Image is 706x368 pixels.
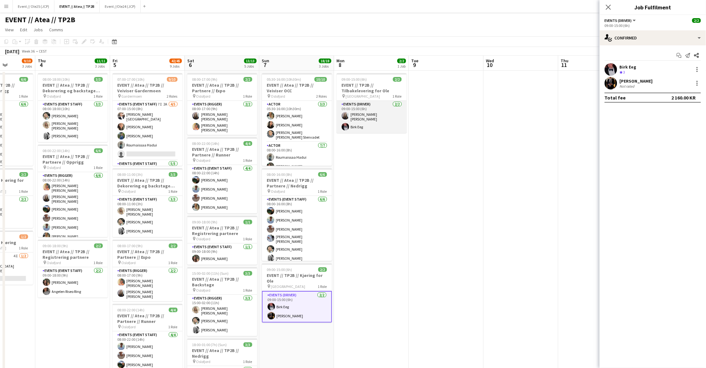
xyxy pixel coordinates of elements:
[21,49,36,54] span: Week 36
[262,58,270,64] span: Sun
[187,276,257,288] h3: EVENT // Atea // TP2B // Backstage
[38,145,108,237] app-job-card: 08:00-22:00 (14h)6/6EVENT // Atea // TP2B // Partnere // Opprigg Oslofjord1 RoleEvents (Rigger)6/...
[169,172,178,177] span: 3/3
[192,141,219,146] span: 08:00-22:00 (14h)
[122,325,136,329] span: Oslofjord
[112,61,118,69] span: 5
[393,77,402,82] span: 2/2
[262,177,332,189] h3: EVENT // Atea // TP2B // Partnere // Nedrigg
[169,189,178,194] span: 1 Role
[243,158,252,163] span: 1 Role
[262,168,332,261] app-job-card: 08:00-16:00 (8h)6/6EVENT // Atea // TP2B // Partnere // Nedrigg Oslofjord1 RoleEvents (Event Staf...
[38,240,108,298] div: 09:00-18:00 (9h)2/2EVENT // Atea // TP2B // Registrering partnere Oslofjord1 RoleEvents (Event St...
[38,73,108,142] div: 08:00-18:00 (10h)3/3EVENT // Atea // TP2B // Dekorering og backstage oppsett Oslofjord1 RoleEvent...
[196,359,211,364] span: Oslofjord
[113,249,183,260] h3: EVENT // Atea // TP2B // Partnere // Expo
[271,189,285,194] span: Oslofjord
[262,273,332,284] h3: EVENT // TP2B // Kjøring for Ole
[118,308,145,312] span: 08:00-22:00 (14h)
[47,260,61,265] span: Oslofjord
[18,26,30,34] a: Edit
[94,148,103,153] span: 6/6
[113,177,183,189] h3: EVENT // Atea // TP2B // Dekorering og backstage oppsett
[244,141,252,146] span: 4/4
[47,94,61,99] span: Oslofjord
[38,154,108,165] h3: EVENT // Atea // TP2B // Partnere // Opprigg
[261,61,270,69] span: 7
[342,77,367,82] span: 09:00-15:00 (6h)
[187,165,257,213] app-card-role: Events (Event Staff)4/408:00-22:00 (14h)[PERSON_NAME][PERSON_NAME][PERSON_NAME][PERSON_NAME]
[94,260,103,265] span: 1 Role
[262,73,332,166] div: 05:30-16:00 (10h30m)10/10EVENT // Atea // TP2B // Veiviser OCC Oslofjord2 RolesActor3/305:30-16:0...
[113,240,183,301] div: 08:00-17:00 (9h)2/2EVENT // Atea // TP2B // Partnere // Expo Oslofjord1 RoleEvents (Rigger)2/208:...
[38,82,108,94] h3: EVENT // Atea // TP2B // Dekorering og backstage oppsett
[187,243,257,265] app-card-role: Events (Event Staff)1/109:00-18:00 (9h)[PERSON_NAME]
[600,30,706,45] div: Confirmed
[620,84,636,89] div: Not rated
[47,26,66,34] a: Comms
[244,220,252,224] span: 1/1
[94,77,103,82] span: 3/3
[672,95,696,101] div: 2 160.00 KR
[244,59,257,63] span: 13/13
[605,18,632,23] span: Events (Driver)
[337,82,407,94] h3: EVENT // TP2B // Tilbakelevering for Ole
[620,64,637,70] div: Birk Eeg
[560,61,569,69] span: 11
[37,61,46,69] span: 4
[118,77,145,82] span: 07:00-17:00 (10h)
[43,77,70,82] span: 08:00-18:00 (10h)
[318,172,327,177] span: 6/6
[187,137,257,213] app-job-card: 08:00-22:00 (14h)4/4EVENT // Atea // TP2B // Partnere // Runner Oslofjord1 RoleEvents (Event Staf...
[336,61,345,69] span: 8
[187,146,257,158] h3: EVENT // Atea // TP2B // Partnere // Runner
[187,73,257,135] div: 08:00-17:00 (9h)2/2EVENT // Atea // TP2B // Partnere // Expo Oslofjord1 RoleEvents (Rigger)2/208:...
[187,225,257,236] h3: EVENT // Atea // TP2B // Registrering partnere
[113,267,183,301] app-card-role: Events (Rigger)2/208:00-17:00 (9h)[PERSON_NAME] [PERSON_NAME][PERSON_NAME] [PERSON_NAME]
[38,249,108,260] h3: EVENT // Atea // TP2B // Registrering partnere
[113,313,183,324] h3: EVENT // Atea // TP2B // Partnere // Runner
[95,64,107,69] div: 3 Jobs
[19,172,28,177] span: 2/2
[169,308,178,312] span: 4/4
[169,243,178,248] span: 2/2
[187,58,194,64] span: Sat
[38,267,108,298] app-card-role: Events (Event Staff)2/209:00-18:00 (9h)[PERSON_NAME]Angelen Riseo Ring
[245,64,256,69] div: 5 Jobs
[271,284,305,289] span: [GEOGRAPHIC_DATA]
[411,61,419,69] span: 9
[267,172,292,177] span: 08:00-16:00 (8h)
[262,101,332,142] app-card-role: Actor3/305:30-16:00 (10h30m)[PERSON_NAME][PERSON_NAME][PERSON_NAME] [PERSON_NAME] Stenvadet
[122,189,136,194] span: Oslofjord
[486,58,494,64] span: Wed
[244,271,252,276] span: 3/3
[196,237,211,241] span: Oslofjord
[192,220,218,224] span: 09:00-18:00 (9h)
[113,73,183,166] app-job-card: 07:00-17:00 (10h)9/10EVENT // Atea // TP2B // Veiviser Gardermoen Gardermoen2 RolesEvents (Event ...
[243,237,252,241] span: 1 Role
[122,260,136,265] span: Oslofjord
[94,94,103,99] span: 1 Role
[5,15,75,24] h1: EVENT // Atea // TP2B
[243,94,252,99] span: 1 Role
[186,61,194,69] span: 6
[20,27,27,33] span: Edit
[38,101,108,142] app-card-role: Events (Event Staff)3/308:00-18:00 (10h)[PERSON_NAME][PERSON_NAME] [PERSON_NAME][PERSON_NAME]
[49,27,63,33] span: Comms
[187,216,257,265] div: 09:00-18:00 (9h)1/1EVENT // Atea // TP2B // Registrering partnere Oslofjord1 RoleEvents (Event St...
[187,348,257,359] h3: EVENT // Atea // TP2B // Nedrigg
[262,82,332,94] h3: EVENT // Atea // TP2B // Veiviser OCC
[605,23,701,28] div: 09:00-15:00 (6h)
[337,101,407,133] app-card-role: Events (Driver)2/209:00-15:00 (6h)[PERSON_NAME] [PERSON_NAME]Birk Eeg
[605,95,626,101] div: Total fee
[113,101,183,160] app-card-role: Events (Event Staff)7I2A4/507:00-15:00 (8h)[PERSON_NAME][GEOGRAPHIC_DATA][PERSON_NAME][PERSON_NAM...
[337,58,345,64] span: Mon
[19,189,28,194] span: 1 Role
[561,58,569,64] span: Thu
[3,26,16,34] a: View
[262,196,332,264] app-card-role: Events (Event Staff)6/608:00-16:00 (8h)[PERSON_NAME][PERSON_NAME][PERSON_NAME][PERSON_NAME] [PERS...
[113,160,183,220] app-card-role: Events (Event Staff)5/5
